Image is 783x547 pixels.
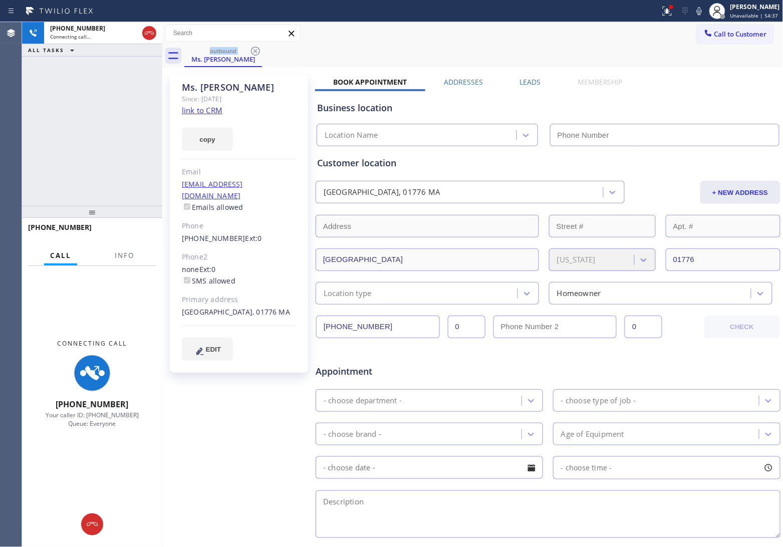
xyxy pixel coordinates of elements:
[692,4,706,18] button: Mute
[199,264,216,274] span: Ext: 0
[550,124,779,146] input: Phone Number
[561,428,624,440] div: Age of Equipment
[317,101,779,115] div: Business location
[184,203,190,210] input: Emails allowed
[316,248,539,271] input: City
[50,251,71,260] span: Call
[444,77,483,87] label: Addresses
[185,55,261,64] div: Ms. [PERSON_NAME]
[182,276,235,286] label: SMS allowed
[50,24,105,33] span: [PHONE_NUMBER]
[704,316,780,339] button: CHECK
[109,246,140,265] button: Info
[182,166,297,178] div: Email
[714,30,767,39] span: Call to Customer
[182,179,243,200] a: [EMAIL_ADDRESS][DOMAIN_NAME]
[700,181,780,204] button: + NEW ADDRESS
[493,316,617,338] input: Phone Number 2
[317,156,779,170] div: Customer location
[182,105,222,115] a: link to CRM
[324,395,402,406] div: - choose department -
[334,77,407,87] label: Book Appointment
[316,316,440,338] input: Phone Number
[182,294,297,306] div: Primary address
[22,44,84,56] button: ALL TASKS
[561,395,636,406] div: - choose type of job -
[185,47,261,55] div: outbound
[182,202,243,212] label: Emails allowed
[549,215,656,237] input: Street #
[142,26,156,40] button: Hang up
[182,128,233,151] button: copy
[666,248,780,271] input: ZIP
[56,399,129,410] span: [PHONE_NUMBER]
[666,215,780,237] input: Apt. #
[50,33,91,40] span: Connecting call…
[182,338,233,361] button: EDIT
[184,277,190,284] input: SMS allowed
[730,3,780,11] div: [PERSON_NAME]
[316,215,539,237] input: Address
[28,222,92,232] span: [PHONE_NUMBER]
[115,251,134,260] span: Info
[185,45,261,66] div: Ms. Linda
[182,307,297,318] div: [GEOGRAPHIC_DATA], 01776 MA
[182,82,297,93] div: Ms. [PERSON_NAME]
[697,25,773,44] button: Call to Customer
[520,77,541,87] label: Leads
[182,264,297,287] div: none
[325,130,378,141] div: Location Name
[557,288,601,299] div: Homeowner
[58,339,127,348] span: Connecting Call
[324,428,381,440] div: - choose brand -
[625,316,662,338] input: Ext. 2
[316,456,543,479] input: - choose date -
[561,463,612,472] span: - choose time -
[166,25,300,41] input: Search
[46,411,139,428] span: Your caller ID: [PHONE_NUMBER] Queue: Everyone
[730,12,778,19] span: Unavailable | 54:37
[448,316,485,338] input: Ext.
[182,233,245,243] a: [PHONE_NUMBER]
[28,47,64,54] span: ALL TASKS
[245,233,262,243] span: Ext: 0
[578,77,623,87] label: Membership
[324,187,440,198] div: [GEOGRAPHIC_DATA], 01776 MA
[182,220,297,232] div: Phone
[324,288,372,299] div: Location type
[316,365,469,378] span: Appointment
[81,513,103,535] button: Hang up
[182,93,297,105] div: Since: [DATE]
[182,251,297,263] div: Phone2
[44,246,77,265] button: Call
[206,346,221,353] span: EDIT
